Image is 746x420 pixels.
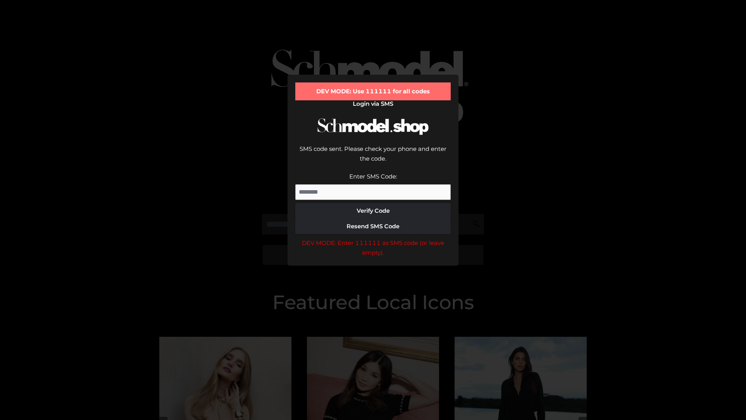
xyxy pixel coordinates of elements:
[295,219,451,234] button: Resend SMS Code
[295,100,451,107] h2: Login via SMS
[315,111,431,142] img: Schmodel Logo
[349,173,397,180] label: Enter SMS Code:
[295,82,451,100] div: DEV MODE: Use 111111 for all codes
[295,144,451,171] div: SMS code sent. Please check your phone and enter the code.
[295,203,451,219] button: Verify Code
[295,238,451,258] div: DEV MODE: Enter 111111 as SMS code (or leave empty).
